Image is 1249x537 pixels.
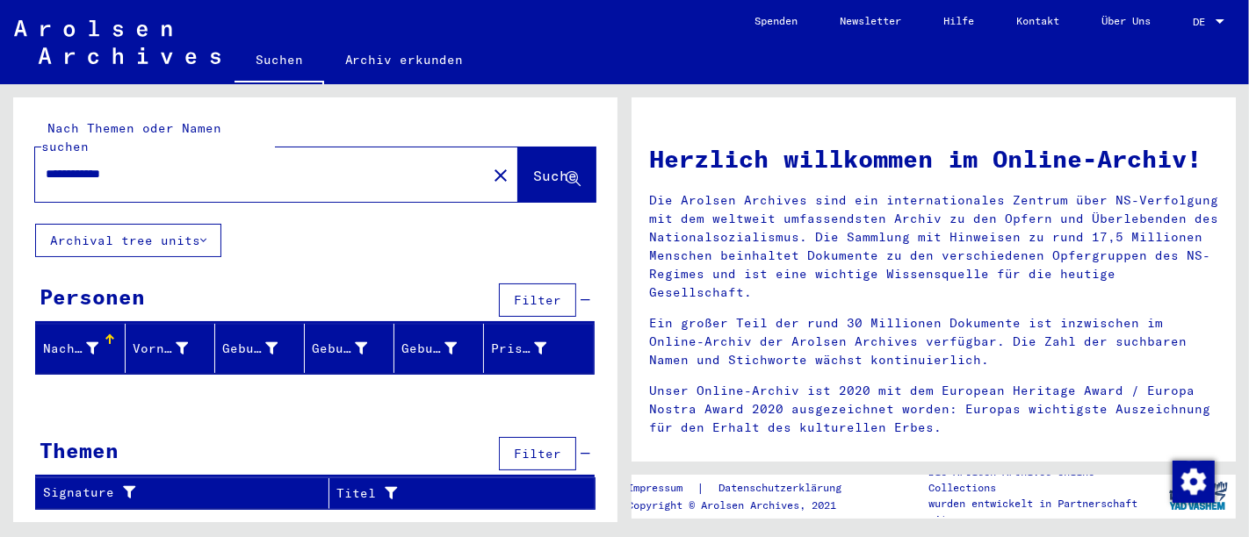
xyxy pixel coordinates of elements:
[649,191,1218,302] p: Die Arolsen Archives sind ein internationales Zentrum über NS-Verfolgung mit dem weltweit umfasse...
[627,479,697,498] a: Impressum
[43,340,98,358] div: Nachname
[1173,461,1215,503] img: Zustimmung ändern
[312,340,367,358] div: Geburt‏
[41,120,221,154] mat-label: Nach Themen oder Namen suchen
[215,324,305,373] mat-header-cell: Geburtsname
[40,434,119,466] div: Themen
[133,334,214,362] div: Vorname
[36,324,126,373] mat-header-cell: Nachname
[35,224,221,257] button: Archival tree units
[490,165,511,186] mat-icon: close
[514,292,561,308] span: Filter
[133,340,188,358] div: Vorname
[324,39,485,81] a: Archiv erkunden
[1193,16,1212,28] span: DE
[401,340,457,358] div: Geburtsdatum
[401,334,483,362] div: Geburtsdatum
[222,334,304,362] div: Geburtsname
[483,157,518,192] button: Clear
[222,340,278,358] div: Geburtsname
[312,334,393,362] div: Geburt‏
[649,140,1218,177] h1: Herzlich willkommen im Online-Archiv!
[928,464,1160,496] p: Die Arolsen Archives Online-Collections
[1172,460,1214,502] div: Zustimmung ändern
[336,479,574,507] div: Titel
[394,324,484,373] mat-header-cell: Geburtsdatum
[14,20,220,64] img: Arolsen_neg.svg
[1166,474,1231,518] img: yv_logo.png
[491,334,573,362] div: Prisoner #
[43,483,307,502] div: Signature
[649,382,1218,437] p: Unser Online-Archiv ist 2020 mit dem European Heritage Award / Europa Nostra Award 2020 ausgezeic...
[704,479,863,498] a: Datenschutzerklärung
[533,167,577,184] span: Suche
[305,324,394,373] mat-header-cell: Geburt‏
[499,437,576,470] button: Filter
[928,496,1160,527] p: wurden entwickelt in Partnerschaft mit
[499,283,576,317] button: Filter
[484,324,594,373] mat-header-cell: Prisoner #
[43,479,328,507] div: Signature
[649,314,1218,369] p: Ein großer Teil der rund 30 Millionen Dokumente ist inzwischen im Online-Archiv der Arolsen Archi...
[235,39,324,84] a: Suchen
[518,147,596,202] button: Suche
[40,281,145,312] div: Personen
[627,479,863,498] div: |
[491,340,546,358] div: Prisoner #
[627,498,863,513] p: Copyright © Arolsen Archives, 2021
[336,484,552,503] div: Titel
[514,446,561,462] span: Filter
[126,324,215,373] mat-header-cell: Vorname
[43,334,125,362] div: Nachname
